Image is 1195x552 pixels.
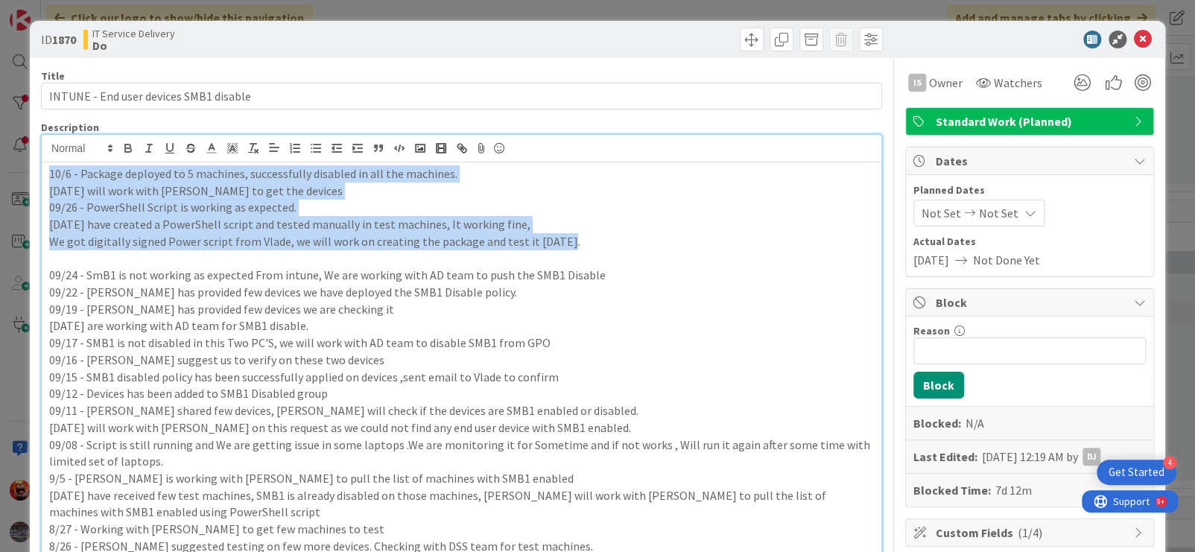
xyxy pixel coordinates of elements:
button: Block [913,372,964,399]
p: [DATE] have created a PowerShell script and tested manually in test machines, It working fine, [49,216,874,233]
span: Standard Work (Planned) [936,112,1126,130]
p: 9/5 - [PERSON_NAME] is working with [PERSON_NAME] to pull the list of machines with SMB1 enabled [49,470,874,487]
div: [DATE] 12:19 AM by [982,448,1100,466]
div: Is [908,74,926,92]
p: 09/16 - [PERSON_NAME] suggest us to verify on these two devices [49,352,874,369]
span: Watchers [994,74,1042,92]
p: 09/26 - PowerShell Script is working as expected. [49,199,874,216]
p: 09/12 - Devices has been added to SMB1 Disabled group [49,385,874,402]
p: 09/11 - [PERSON_NAME] shared few devices, [PERSON_NAME] will check if the devices are SMB1 enable... [49,402,874,419]
span: ID [41,31,76,48]
p: 09/08 - Script is still running and We are getting issue in some laptops .We are monitoring it fo... [49,437,874,470]
span: Not Set [979,204,1018,222]
span: Description [41,121,99,134]
div: 9+ [75,6,83,18]
label: Reason [913,324,950,337]
span: [DATE] [913,251,949,269]
b: Blocked: [913,414,961,432]
b: Last Edited: [913,448,977,466]
b: 1870 [52,32,76,47]
p: 09/17 - SMB1 is not disabled in this Two PC'S, we will work with AD team to disable SMB1 from GPO [49,334,874,352]
div: N/A [966,414,984,432]
p: 09/22 - [PERSON_NAME] has provided few devices we have deployed the SMB1 Disable policy. [49,284,874,301]
span: Owner [929,74,963,92]
label: Title [41,69,65,83]
span: Actual Dates [913,234,1146,250]
div: Get Started [1109,465,1164,480]
p: 09/19 - [PERSON_NAME] has provided few devices we are checking it [49,301,874,318]
input: type card name here... [41,83,882,110]
p: [DATE] will work with [PERSON_NAME] to get the devices [49,183,874,200]
div: Open Get Started checklist, remaining modules: 4 [1097,460,1176,485]
span: IT Service Delivery [92,28,175,39]
span: Not Set [922,204,961,222]
p: [DATE] will work with [PERSON_NAME] on this request as we could not find any end user device with... [49,419,874,437]
p: We got digitally signed Power script from Vlade, we will work on creating the package and test it... [49,233,874,250]
span: Custom Fields [936,524,1126,542]
div: 7d 12m [995,481,1032,499]
span: Not Done Yet [973,251,1040,269]
p: 8/27 - Working with [PERSON_NAME] to get few machines to test [49,521,874,538]
b: Do [92,39,175,51]
p: 09/24 - SmB1 is not working as expected From intune, We are working with AD team to push the SMB1... [49,267,874,284]
span: Block [936,294,1126,311]
div: 4 [1163,456,1176,469]
span: Planned Dates [913,183,1146,198]
div: DJ [1083,448,1100,466]
p: [DATE] have received few test machines, SMB1 is already disabled on those machines, [PERSON_NAME]... [49,487,874,521]
b: Blocked Time: [913,481,991,499]
span: ( 1/4 ) [1018,525,1042,540]
p: 09/15 - SMB1 disabled policy has been successfully applied on devices ,sent email to Vlade to con... [49,369,874,386]
p: 10/6 - Package deployed to 5 machines, successfully disabled in all the machines. [49,165,874,183]
span: Support [31,2,68,20]
span: Dates [936,152,1126,170]
p: [DATE] are working with AD team for SMB1 disable. [49,317,874,334]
